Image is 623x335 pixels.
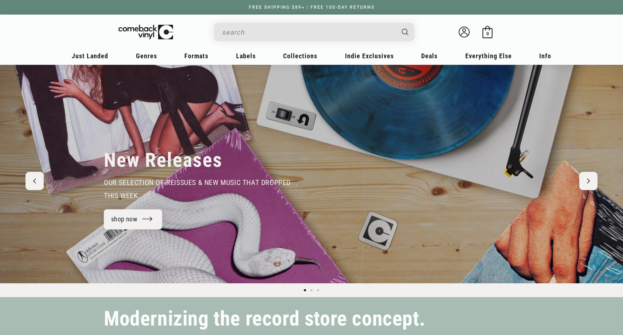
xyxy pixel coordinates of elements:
[345,52,394,60] span: Indie Exclusives
[283,52,317,60] span: Collections
[539,52,551,60] span: Info
[104,178,291,200] span: our selection of reissues & new music that dropped this week.
[222,25,395,40] input: search
[302,287,308,293] button: Load slide 1 of 3
[214,23,414,41] div: Search
[104,209,162,229] a: shop now
[104,310,425,327] h2: Modernizing the record store concept.
[72,52,108,60] span: Just Landed
[242,5,382,10] a: FREE SHIPPING $89+ | FREE 100-DAY RETURNS
[136,52,157,60] span: Genres
[308,287,315,293] button: Load slide 2 of 3
[184,52,208,60] span: Formats
[26,172,44,190] button: Previous slide
[315,287,321,293] button: Load slide 3 of 3
[579,172,597,190] button: Next slide
[486,31,489,36] span: 0
[236,52,256,60] span: Labels
[104,148,223,172] h2: New Releases
[421,52,438,60] span: Deals
[396,23,415,41] button: Search
[465,52,512,60] span: Everything Else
